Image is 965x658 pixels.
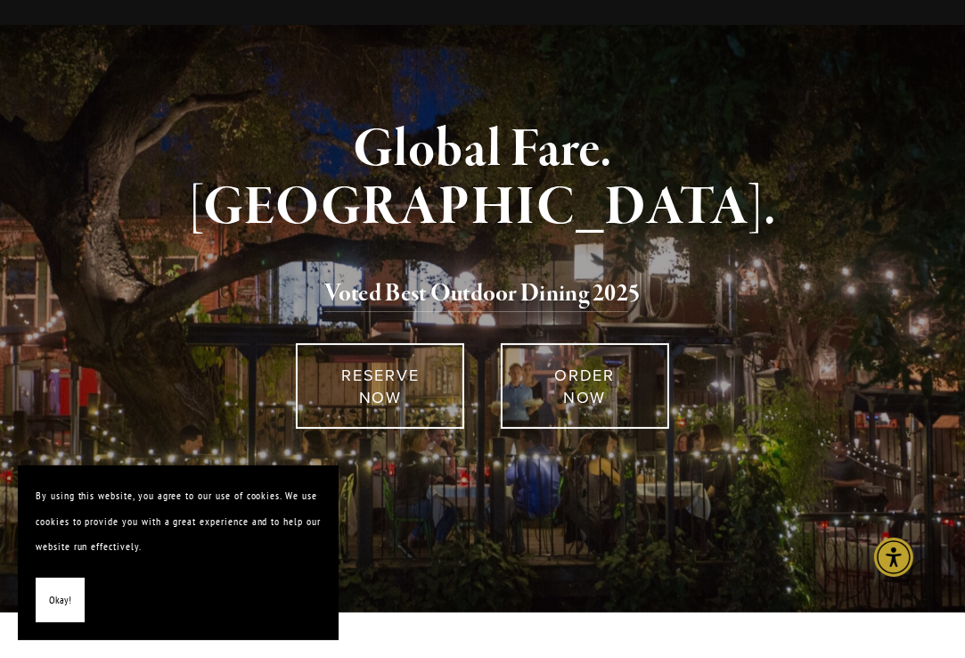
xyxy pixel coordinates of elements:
[324,278,628,312] a: Voted Best Outdoor Dining 202
[113,276,852,313] h2: 5
[36,578,85,623] button: Okay!
[18,465,339,640] section: Cookie banner
[36,483,321,560] p: By using this website, you agree to our use of cookies. We use cookies to provide you with a grea...
[501,343,669,429] a: ORDER NOW
[189,116,776,242] strong: Global Fare. [GEOGRAPHIC_DATA].
[874,538,913,577] div: Accessibility Menu
[296,343,464,429] a: RESERVE NOW
[49,588,71,613] span: Okay!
